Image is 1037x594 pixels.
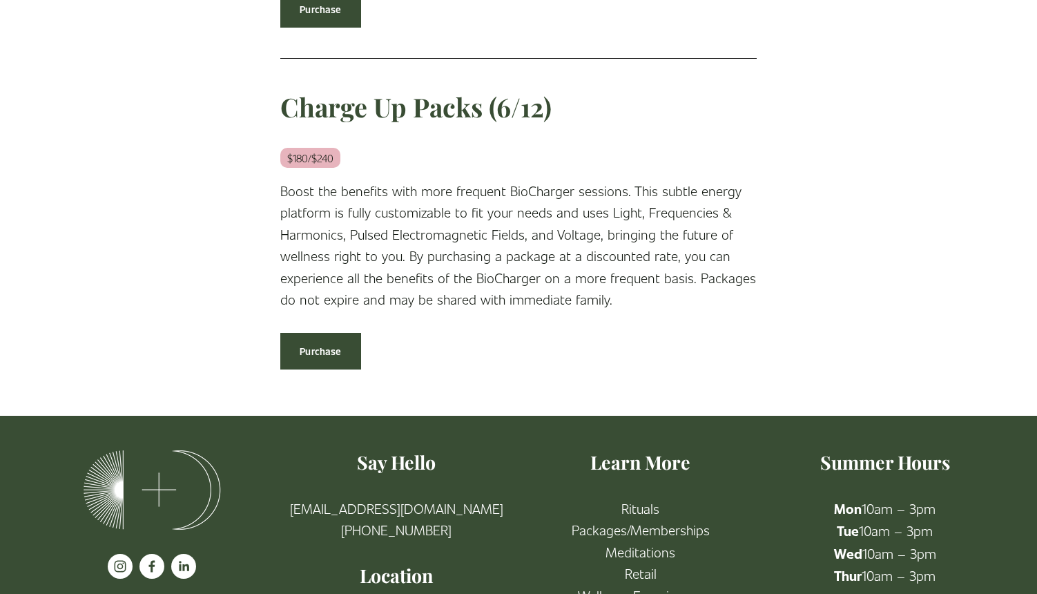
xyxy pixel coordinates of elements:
strong: Tue [837,521,859,539]
a: Rituals [621,497,659,519]
em: $180/$240 [280,148,340,168]
a: [PHONE_NUMBER] [341,519,452,540]
strong: Mon [834,499,862,517]
h4: Location [286,563,507,588]
a: Meditations [605,541,675,562]
h3: Charge Up Packs (6/12) [280,89,757,124]
p: Boost the benefits with more frequent BioCharger sessions. This subtle energy platform is fully c... [280,180,757,309]
a: etail [632,562,657,584]
h4: Learn More [530,450,751,475]
a: [EMAIL_ADDRESS][DOMAIN_NAME] [290,497,503,519]
h4: Say Hello [286,450,507,475]
a: Purchase [280,333,361,370]
a: Packages/Memberships [572,519,710,540]
h4: Summer Hours [775,450,996,475]
a: LinkedIn [171,554,196,579]
a: facebook-unauth [139,554,164,579]
a: instagram-unauth [108,554,133,579]
strong: Wed [834,544,862,562]
strong: Thur [834,566,862,584]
